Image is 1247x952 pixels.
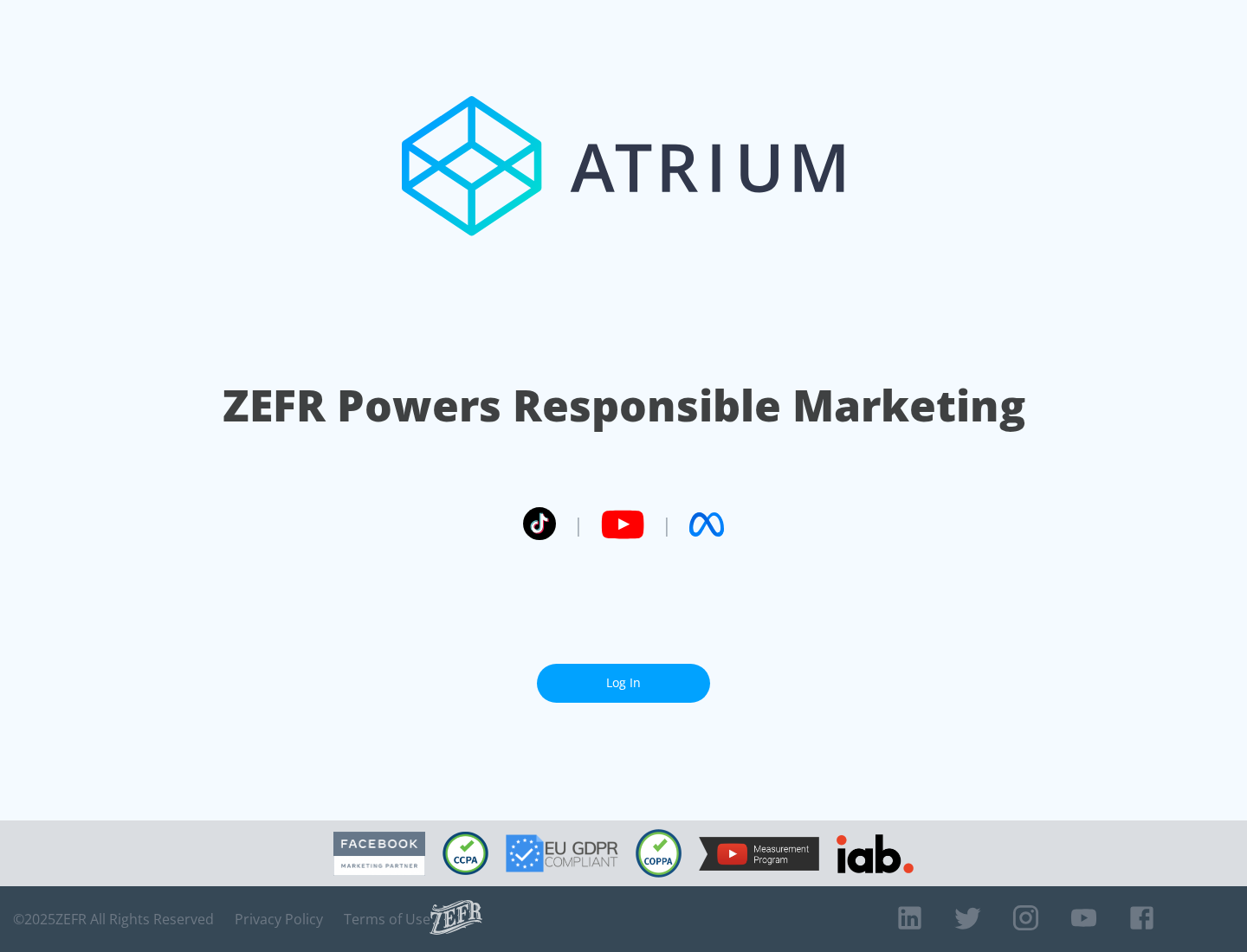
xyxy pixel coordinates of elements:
span: | [662,511,672,537]
h1: ZEFR Powers Responsible Marketing [223,376,1025,435]
img: GDPR Compliant [506,834,618,872]
a: Terms of Use [344,910,430,928]
img: YouTube Measurement Program [699,837,819,871]
img: COPPA Compliant [636,829,682,878]
img: IAB [837,834,914,873]
span: | [573,511,584,537]
a: Log In [537,664,710,703]
a: Privacy Policy [235,910,323,928]
img: Facebook Marketing Partner [333,832,425,876]
span: © 2025 ZEFR All Rights Reserved [13,910,214,928]
img: CCPA Compliant [443,832,488,875]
